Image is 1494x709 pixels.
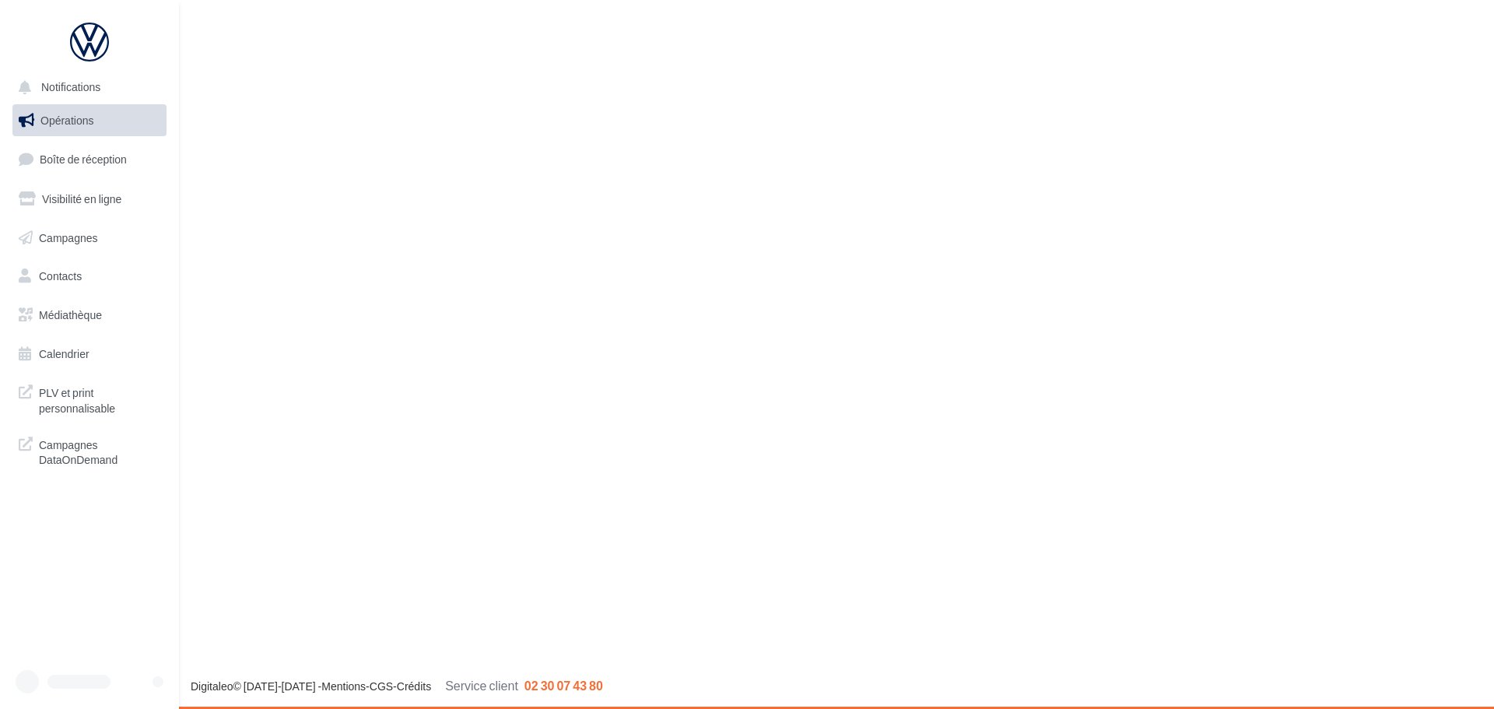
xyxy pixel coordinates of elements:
[445,678,518,693] span: Service client
[9,338,170,370] a: Calendrier
[9,222,170,254] a: Campagnes
[321,679,366,693] a: Mentions
[39,434,160,468] span: Campagnes DataOnDemand
[9,376,170,422] a: PLV et print personnalisable
[41,81,100,94] span: Notifications
[39,230,98,244] span: Campagnes
[39,382,160,416] span: PLV et print personnalisable
[9,428,170,474] a: Campagnes DataOnDemand
[40,114,93,127] span: Opérations
[9,183,170,216] a: Visibilité en ligne
[39,269,82,283] span: Contacts
[370,679,393,693] a: CGS
[191,679,603,693] span: © [DATE]-[DATE] - - -
[524,678,603,693] span: 02 30 07 43 80
[40,153,127,166] span: Boîte de réception
[191,679,233,693] a: Digitaleo
[397,679,431,693] a: Crédits
[9,260,170,293] a: Contacts
[39,347,89,360] span: Calendrier
[39,308,102,321] span: Médiathèque
[42,192,121,205] span: Visibilité en ligne
[9,299,170,332] a: Médiathèque
[9,104,170,137] a: Opérations
[9,142,170,176] a: Boîte de réception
